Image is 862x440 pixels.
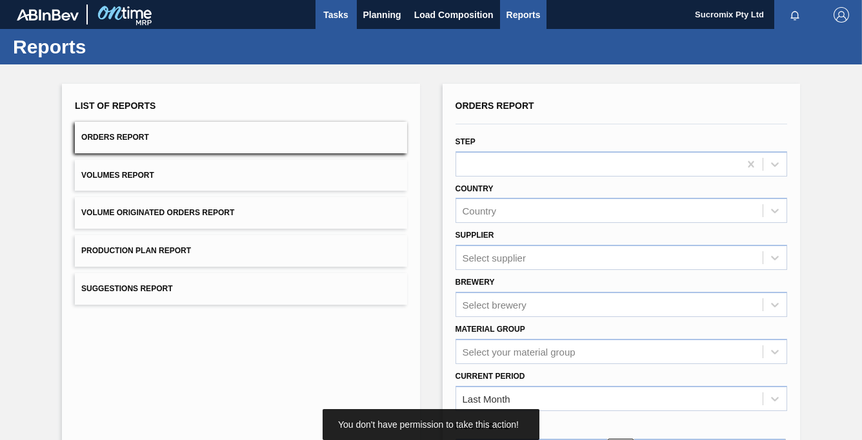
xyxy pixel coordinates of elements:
[81,284,172,293] span: Suggestions Report
[75,122,406,153] button: Orders Report
[506,7,541,23] span: Reports
[456,231,494,240] label: Supplier
[456,137,476,146] label: Step
[75,273,406,305] button: Suggestions Report
[456,372,525,381] label: Current Period
[81,133,149,142] span: Orders Report
[456,278,495,287] label: Brewery
[75,235,406,267] button: Production Plan Report
[17,9,79,21] img: TNhmsLtSVTkK8tSr43FrP2fwEKptu5GPRR3wAAAABJRU5ErkJggg==
[774,6,816,24] button: Notifications
[75,197,406,229] button: Volume Originated Orders Report
[75,160,406,191] button: Volumes Report
[81,171,154,180] span: Volumes Report
[75,100,155,111] span: List of Reports
[363,7,401,23] span: Planning
[456,100,534,111] span: Orders Report
[456,184,494,193] label: Country
[322,7,350,23] span: Tasks
[463,253,526,263] div: Select supplier
[338,419,519,430] span: You don't have permission to take this action!
[463,299,526,310] div: Select brewery
[414,7,494,23] span: Load Composition
[463,393,510,404] div: Last Month
[456,325,525,334] label: Material Group
[463,346,576,357] div: Select your material group
[13,39,242,54] h1: Reports
[463,206,497,216] div: Country
[81,208,234,217] span: Volume Originated Orders Report
[81,246,191,255] span: Production Plan Report
[834,7,849,23] img: Logout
